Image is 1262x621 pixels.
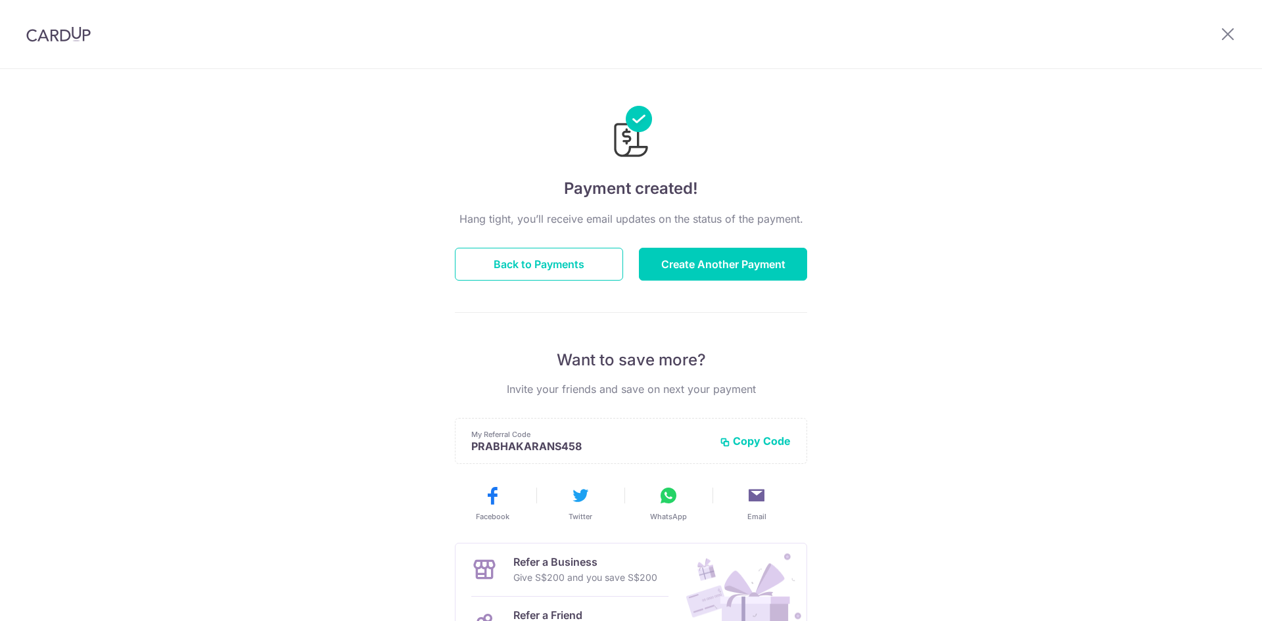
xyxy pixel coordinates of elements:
p: Refer a Business [513,554,657,570]
button: Copy Code [720,434,791,448]
p: My Referral Code [471,429,709,440]
p: Give S$200 and you save S$200 [513,570,657,586]
p: Invite your friends and save on next your payment [455,381,807,397]
button: Facebook [454,485,531,522]
span: Twitter [569,511,592,522]
p: Hang tight, you’ll receive email updates on the status of the payment. [455,211,807,227]
span: WhatsApp [650,511,687,522]
button: WhatsApp [630,485,707,522]
span: Email [747,511,766,522]
img: Payments [610,106,652,161]
button: Email [718,485,795,522]
p: Want to save more? [455,350,807,371]
p: PRABHAKARANS458 [471,440,709,453]
img: CardUp [26,26,91,42]
h4: Payment created! [455,177,807,200]
button: Twitter [542,485,619,522]
iframe: Opens a widget where you can find more information [1178,582,1249,614]
span: Facebook [476,511,509,522]
button: Create Another Payment [639,248,807,281]
button: Back to Payments [455,248,623,281]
